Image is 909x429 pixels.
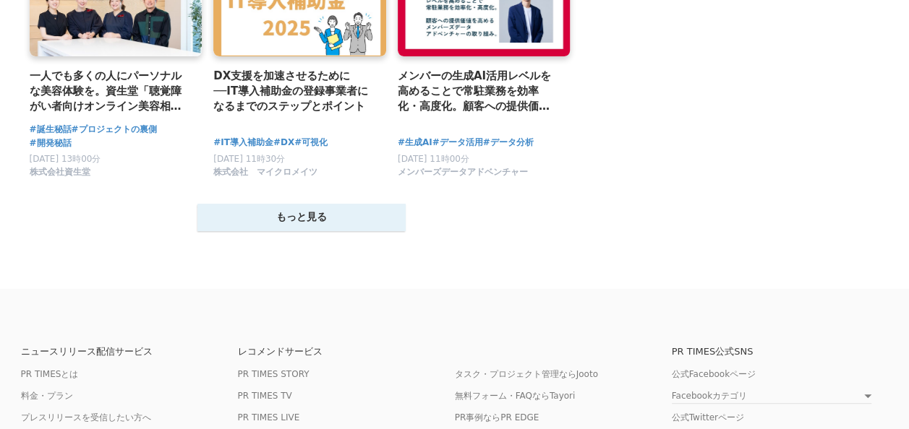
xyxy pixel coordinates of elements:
[21,412,151,422] a: プレスリリースを受信したい方へ
[672,391,871,404] a: Facebookカテゴリ
[197,204,406,231] button: もっと見る
[398,166,528,178] span: メンバーズデータアドベンチャー
[294,136,328,149] a: #可視化
[432,136,483,149] a: #データ活用
[672,347,889,356] p: PR TIMES公式SNS
[213,154,285,164] span: [DATE] 11時30分
[21,391,73,401] a: 料金・プラン
[21,347,238,356] p: ニュースリリース配信サービス
[398,136,432,149] a: #生成AI
[30,154,101,164] span: [DATE] 13時00分
[238,369,310,379] a: PR TIMES STORY
[455,391,576,401] a: 無料フォーム・FAQならTayori
[238,391,292,401] a: PR TIMES TV
[238,412,300,422] a: PR TIMES LIVE
[21,369,79,379] a: PR TIMESとは
[72,123,157,136] a: #プロジェクトの裏側
[398,154,469,164] span: [DATE] 11時00分
[483,136,534,149] a: #データ分析
[30,123,72,136] a: #誕生秘話
[455,369,598,379] a: タスク・プロジェクト管理ならJooto
[273,136,294,149] a: #DX
[213,68,375,115] a: DX支援を加速させるために──IT導入補助金の登録事業者になるまでのステップとポイント
[213,136,273,149] a: #IT導入補助金
[455,412,539,422] a: PR事例ならPR EDGE
[238,347,455,356] p: レコメンドサービス
[30,68,191,115] a: 一人でも多くの人にパーソナルな美容体験を。資生堂「聴覚障がい者向けオンライン美容相談サービス」
[398,68,559,115] a: メンバーの生成AI活用レベルを高めることで常駐業務を効率化・高度化。顧客への提供価値を高めるメンバーズデータアドベンチャーの取り組み。
[398,170,528,181] a: メンバーズデータアドベンチャー
[213,170,317,181] a: 株式会社 マイクロメイツ
[30,166,90,178] span: 株式会社資生堂
[672,412,744,422] a: 公式Twitterページ
[672,369,756,379] a: 公式Facebookページ
[213,166,317,178] span: 株式会社 マイクロメイツ
[30,170,90,181] a: 株式会社資生堂
[30,136,72,150] a: #開発秘話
